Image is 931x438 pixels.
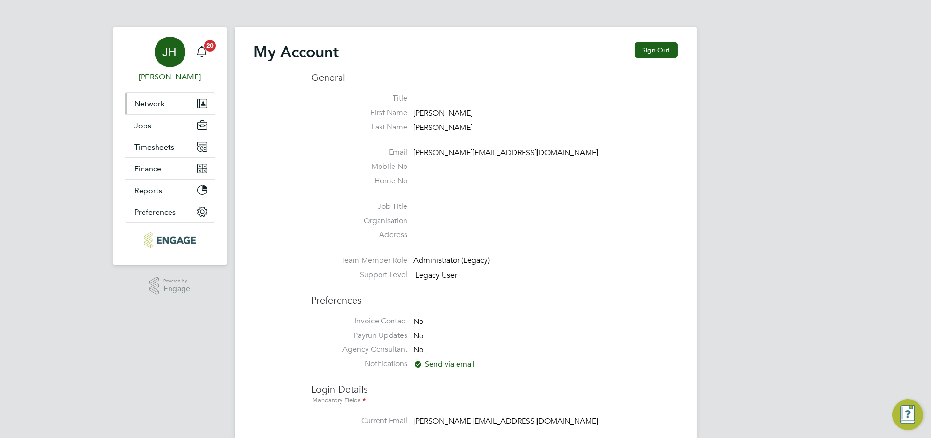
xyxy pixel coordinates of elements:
span: Send via email [414,360,475,369]
button: Finance [125,158,215,179]
a: Go to home page [125,232,215,248]
label: Organisation [312,216,408,226]
button: Sign Out [635,42,678,58]
span: [PERSON_NAME] [414,108,473,118]
span: [PERSON_NAME][EMAIL_ADDRESS][DOMAIN_NAME] [414,416,599,426]
span: No [414,317,424,326]
span: Jobs [135,121,152,130]
img: pcrnet-logo-retina.png [144,232,196,248]
label: First Name [312,108,408,118]
button: Engage Resource Center [892,399,923,430]
span: [PERSON_NAME] [414,123,473,132]
span: Preferences [135,207,176,217]
span: Network [135,99,165,108]
label: Current Email [312,416,408,426]
h3: General [312,71,678,84]
span: 20 [204,40,216,52]
label: Agency Consultant [312,345,408,355]
label: Team Member Role [312,256,408,266]
label: Email [312,147,408,157]
span: Finance [135,164,162,173]
span: Engage [163,285,190,293]
h3: Login Details [312,374,678,406]
span: Jess Hogan [125,71,215,83]
span: No [414,346,424,355]
h2: My Account [254,42,339,62]
span: Reports [135,186,163,195]
a: JH[PERSON_NAME] [125,37,215,83]
span: [PERSON_NAME][EMAIL_ADDRESS][DOMAIN_NAME] [414,148,599,158]
h3: Preferences [312,284,678,307]
label: Address [312,230,408,240]
nav: Main navigation [113,27,227,265]
label: Title [312,93,408,103]
button: Timesheets [125,136,215,157]
label: Support Level [312,270,408,280]
label: Last Name [312,122,408,132]
span: Timesheets [135,142,175,152]
button: Network [125,93,215,114]
div: Mandatory Fields [312,396,678,406]
span: Legacy User [416,271,458,280]
label: Payrun Updates [312,331,408,341]
label: Invoice Contact [312,316,408,326]
span: JH [163,46,177,58]
div: Administrator (Legacy) [414,256,505,266]
span: No [414,331,424,341]
label: Home No [312,176,408,186]
button: Jobs [125,115,215,136]
label: Job Title [312,202,408,212]
label: Notifications [312,359,408,369]
span: Powered by [163,277,190,285]
a: 20 [192,37,211,67]
button: Preferences [125,201,215,222]
a: Powered byEngage [149,277,190,295]
label: Mobile No [312,162,408,172]
button: Reports [125,180,215,201]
